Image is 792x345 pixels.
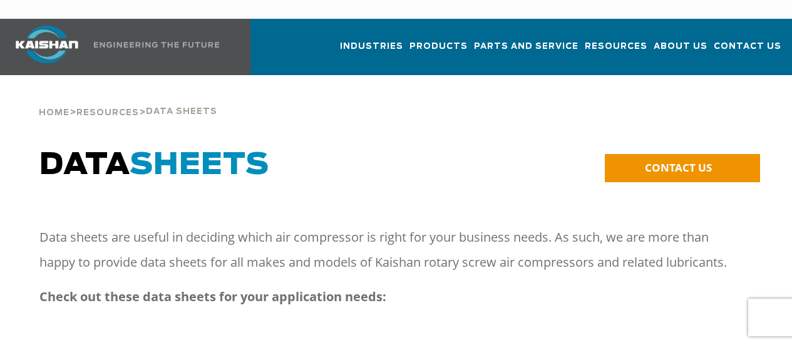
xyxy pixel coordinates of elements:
span: Contact Us [714,39,781,54]
span: SHEETS [130,150,269,180]
a: Contact Us [714,30,781,73]
span: Parts and Service [474,39,579,54]
span: Industries [340,39,403,54]
span: About Us [654,39,707,54]
a: Products [409,30,468,73]
span: CONTACT US [645,160,712,175]
span: Resources [585,39,647,54]
a: Resources [76,106,139,118]
a: Industries [340,30,403,73]
img: Engineering the future [94,42,219,48]
a: Home [39,106,69,118]
a: Resources [585,30,647,73]
span: Resources [76,109,139,117]
span: Home [39,109,69,117]
span: Data Sheets [146,108,217,116]
strong: Check out these data sheets for your application needs: [39,288,386,305]
p: Data sheets are useful in deciding which air compressor is right for your business needs. As such... [39,225,731,275]
div: > > [39,75,217,123]
a: Parts and Service [474,30,579,73]
span: Products [409,39,468,54]
a: CONTACT US [605,154,760,182]
a: About Us [654,30,707,73]
span: DATA [39,150,269,180]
